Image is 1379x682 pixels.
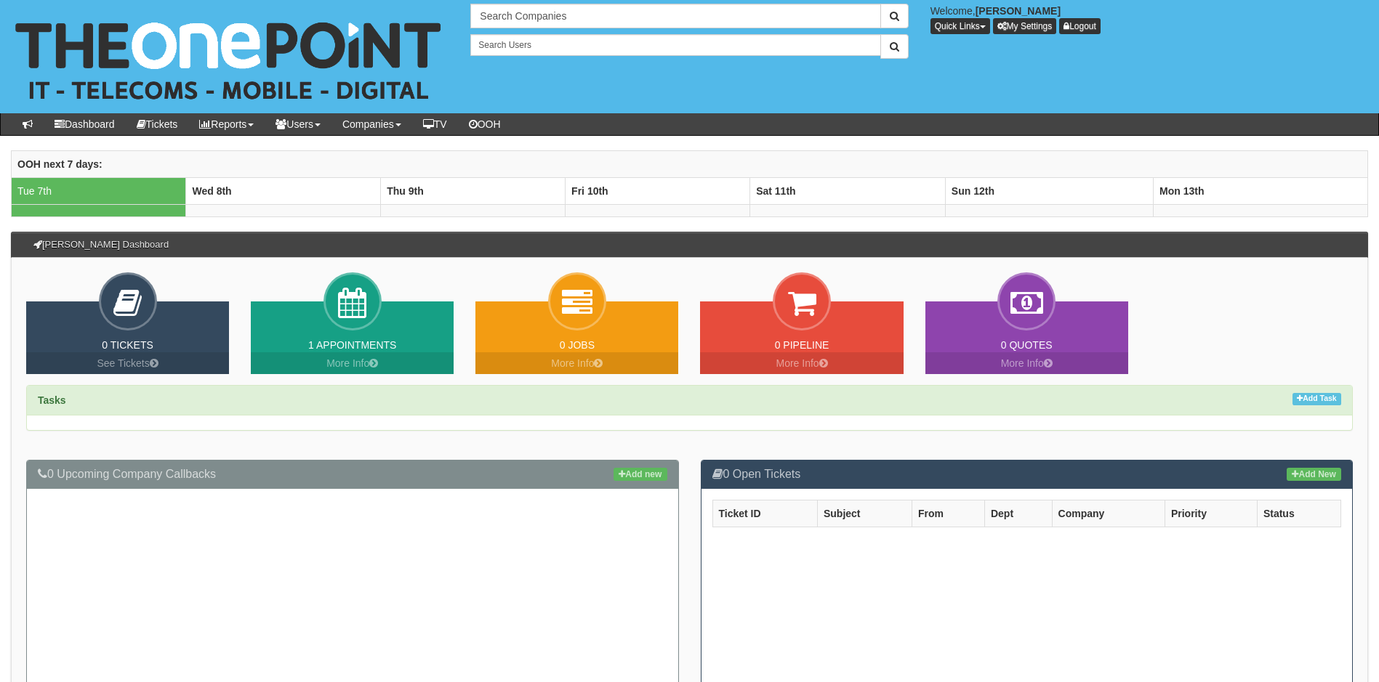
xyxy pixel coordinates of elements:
[700,352,903,374] a: More Info
[251,352,454,374] a: More Info
[475,352,678,374] a: More Info
[458,113,512,135] a: OOH
[265,113,331,135] a: Users
[1165,500,1257,527] th: Priority
[750,177,946,204] th: Sat 11th
[12,177,186,204] td: Tue 7th
[817,500,912,527] th: Subject
[308,339,396,351] a: 1 Appointments
[1001,339,1053,351] a: 0 Quotes
[1287,468,1341,481] a: Add New
[925,352,1128,374] a: More Info
[412,113,458,135] a: TV
[912,500,984,527] th: From
[775,339,829,351] a: 0 Pipeline
[920,4,1379,34] div: Welcome,
[984,500,1052,527] th: Dept
[560,339,595,351] a: 0 Jobs
[26,352,229,374] a: See Tickets
[1257,500,1340,527] th: Status
[38,394,66,406] strong: Tasks
[12,150,1368,177] th: OOH next 7 days:
[1154,177,1368,204] th: Mon 13th
[102,339,153,351] a: 0 Tickets
[1052,500,1165,527] th: Company
[470,4,880,28] input: Search Companies
[993,18,1057,34] a: My Settings
[188,113,265,135] a: Reports
[44,113,126,135] a: Dashboard
[1292,393,1341,405] a: Add Task
[712,500,817,527] th: Ticket ID
[930,18,990,34] button: Quick Links
[614,468,667,481] a: Add new
[712,468,1342,481] h3: 0 Open Tickets
[470,34,880,56] input: Search Users
[566,177,750,204] th: Fri 10th
[126,113,189,135] a: Tickets
[186,177,381,204] th: Wed 8th
[976,5,1061,17] b: [PERSON_NAME]
[331,113,412,135] a: Companies
[381,177,566,204] th: Thu 9th
[1059,18,1101,34] a: Logout
[945,177,1153,204] th: Sun 12th
[26,232,176,257] h3: [PERSON_NAME] Dashboard
[38,468,667,481] h3: 0 Upcoming Company Callbacks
